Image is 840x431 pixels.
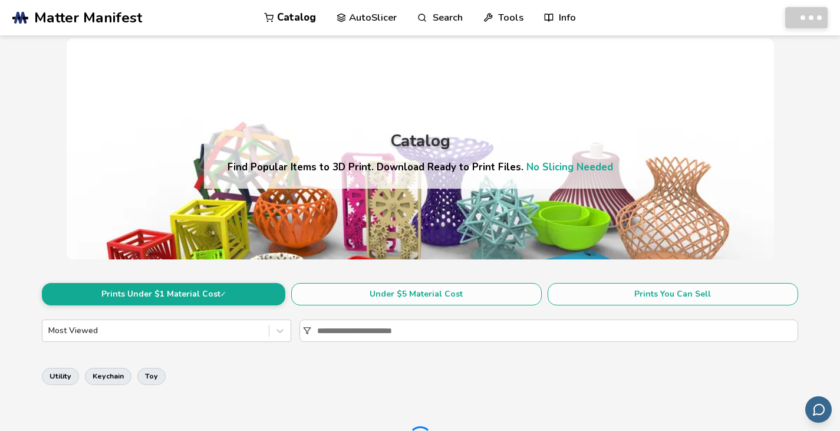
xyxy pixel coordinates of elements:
button: Under $5 Material Cost [291,283,542,305]
a: No Slicing Needed [526,160,613,174]
button: Prints Under $1 Material Cost✓ [42,283,285,305]
button: keychain [85,368,131,384]
button: utility [42,368,79,384]
button: toy [137,368,166,384]
button: Prints You Can Sell [548,283,798,305]
button: Send feedback via email [805,396,832,423]
h4: Find Popular Items to 3D Print. Download Ready to Print Files. [228,160,613,174]
span: Matter Manifest [34,9,142,26]
input: Most Viewed [48,326,51,335]
div: Catalog [390,132,450,150]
